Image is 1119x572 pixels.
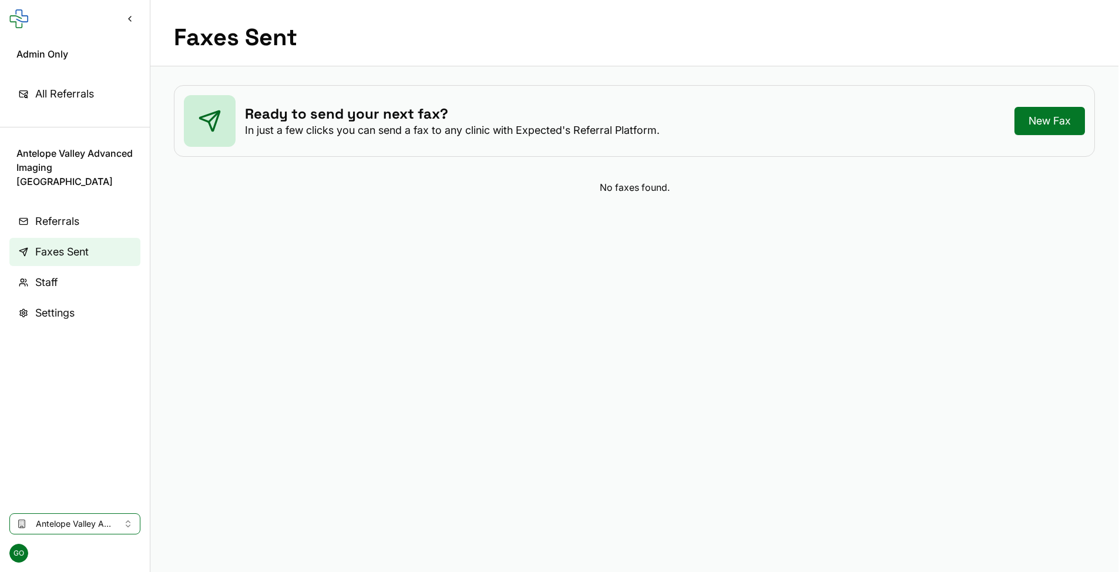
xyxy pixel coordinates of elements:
span: Antelope Valley Advanced Imaging [GEOGRAPHIC_DATA] [16,146,133,189]
div: No faxes found. [174,180,1095,194]
a: All Referrals [9,80,140,108]
span: All Referrals [35,86,94,102]
a: Staff [9,268,140,297]
a: Referrals [9,207,140,235]
h3: Ready to send your next fax? [245,105,660,123]
span: Referrals [35,213,79,230]
button: Collapse sidebar [119,8,140,29]
span: Faxes Sent [35,244,89,260]
span: Admin Only [16,47,133,61]
span: Staff [35,274,58,291]
h1: Faxes Sent [174,23,297,52]
a: New Fax [1014,107,1085,135]
span: GO [9,544,28,563]
a: Settings [9,299,140,327]
p: In just a few clicks you can send a fax to any clinic with Expected's Referral Platform. [245,123,660,137]
button: Select clinic [9,513,140,534]
a: Faxes Sent [9,238,140,266]
span: Settings [35,305,75,321]
span: Antelope Valley Advanced Imaging [GEOGRAPHIC_DATA] [36,518,114,530]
